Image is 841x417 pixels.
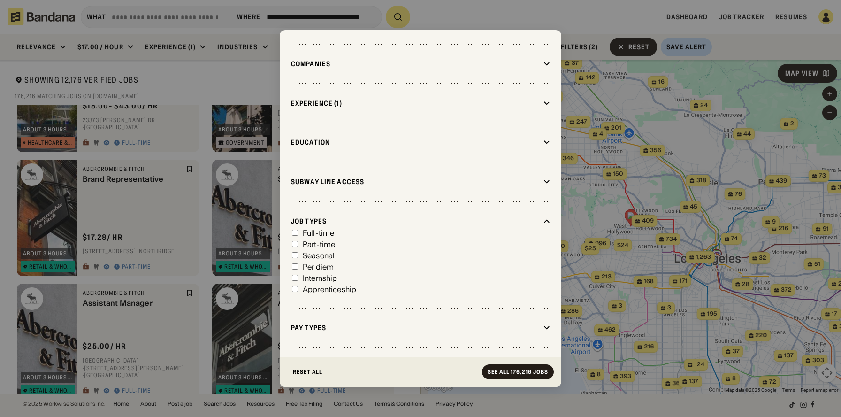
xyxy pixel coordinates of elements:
[291,60,540,68] div: Companies
[293,369,322,375] div: Reset All
[303,229,334,237] div: Full-time
[291,217,540,225] div: Job Types
[303,286,356,293] div: Apprenticeship
[303,240,335,248] div: Part-time
[291,138,540,147] div: Education
[303,252,335,259] div: Seasonal
[488,369,548,375] div: See all 176,216 jobs
[291,178,540,186] div: Subway Line Access
[303,263,334,270] div: Per diem
[291,324,540,332] div: Pay Types
[291,99,540,108] div: Experience (1)
[303,274,337,282] div: Internship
